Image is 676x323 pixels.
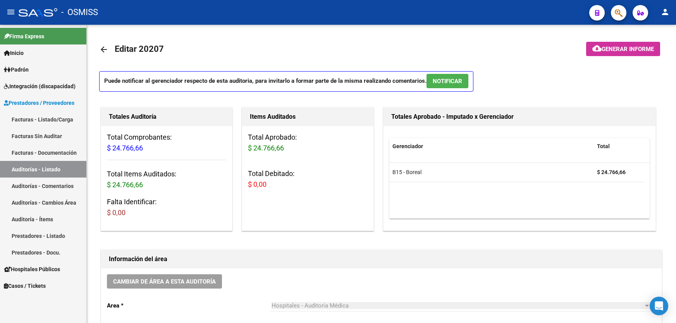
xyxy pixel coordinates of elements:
button: Generar informe [586,42,660,56]
span: Hospitales - Auditoría Médica [272,302,349,309]
h1: Información del área [109,253,654,265]
span: $ 24.766,66 [107,181,143,189]
span: Gerenciador [392,143,423,149]
span: - OSMISS [61,4,98,21]
span: Editar 20207 [115,44,164,54]
div: Open Intercom Messenger [650,297,668,315]
mat-icon: menu [6,7,15,17]
mat-icon: cloud_download [592,44,602,53]
p: Puede notificar al gerenciador respecto de esta auditoria, para invitarlo a formar parte de la mi... [99,71,473,92]
span: Padrón [4,65,29,74]
span: $ 0,00 [107,208,126,217]
h1: Totales Auditoría [109,111,224,123]
span: Inicio [4,49,24,57]
button: NOTIFICAR [427,74,468,88]
span: $ 24.766,66 [107,144,143,152]
h3: Falta Identificar: [107,197,226,218]
mat-icon: person [661,7,670,17]
span: Hospitales Públicos [4,265,60,273]
span: Firma Express [4,32,44,41]
span: B15 - Boreal [392,169,421,175]
span: $ 24.766,66 [248,144,284,152]
span: Prestadores / Proveedores [4,99,74,107]
p: Area * [107,301,272,310]
span: $ 0,00 [248,180,267,188]
span: NOTIFICAR [433,78,462,85]
span: Cambiar de área a esta auditoría [113,278,216,285]
h3: Total Debitado: [248,168,367,190]
h1: Totales Aprobado - Imputado x Gerenciador [391,111,648,123]
span: Casos / Tickets [4,282,46,290]
datatable-header-cell: Total [594,138,644,155]
span: Generar informe [602,46,654,53]
span: Total [597,143,610,149]
h3: Total Items Auditados: [107,169,226,190]
h3: Total Aprobado: [248,132,367,154]
h1: Items Auditados [250,111,365,123]
span: Integración (discapacidad) [4,82,76,91]
h3: Total Comprobantes: [107,132,226,154]
button: Cambiar de área a esta auditoría [107,274,222,289]
strong: $ 24.766,66 [597,169,626,175]
datatable-header-cell: Gerenciador [389,138,594,155]
mat-icon: arrow_back [99,45,108,54]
